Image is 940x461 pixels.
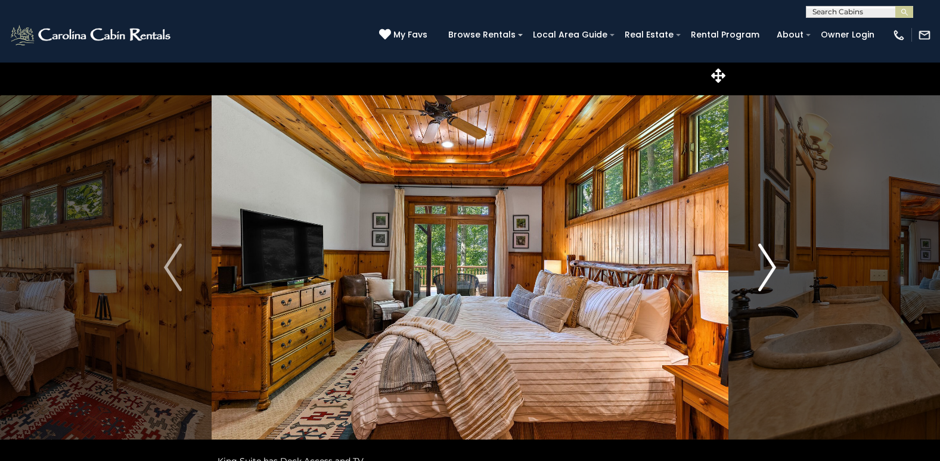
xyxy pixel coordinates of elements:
span: My Favs [393,29,427,41]
img: White-1-2.png [9,23,174,47]
img: phone-regular-white.png [892,29,905,42]
img: mail-regular-white.png [918,29,931,42]
a: Rental Program [685,26,765,44]
img: arrow [758,244,776,291]
a: Owner Login [815,26,880,44]
a: My Favs [379,29,430,42]
a: About [771,26,809,44]
a: Browse Rentals [442,26,522,44]
a: Real Estate [619,26,680,44]
a: Local Area Guide [527,26,613,44]
img: arrow [164,244,182,291]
